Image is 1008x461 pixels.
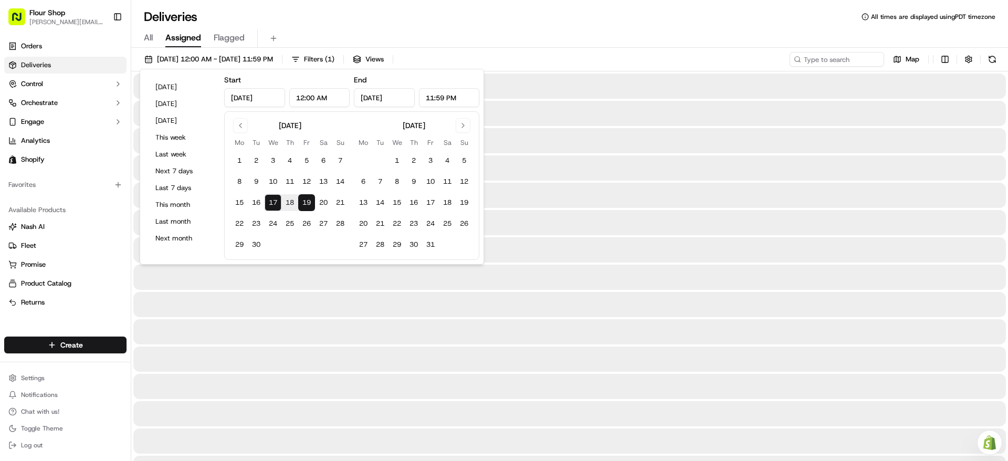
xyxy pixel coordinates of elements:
[4,176,127,193] div: Favorites
[332,173,349,190] button: 14
[224,88,285,107] input: Date
[456,137,472,148] th: Sunday
[281,194,298,211] button: 18
[372,194,388,211] button: 14
[144,32,153,44] span: All
[21,60,51,70] span: Deliveries
[140,52,278,67] button: [DATE] 12:00 AM - [DATE] 11:59 PM
[388,152,405,169] button: 1
[8,222,122,232] a: Nash AI
[405,152,422,169] button: 2
[422,173,439,190] button: 10
[151,231,214,246] button: Next month
[456,173,472,190] button: 12
[422,152,439,169] button: 3
[10,137,70,145] div: Past conversations
[33,163,77,171] span: Regen Pajulas
[985,52,1000,67] button: Refresh
[279,120,301,131] div: [DATE]
[265,194,281,211] button: 17
[248,137,265,148] th: Tuesday
[85,163,106,171] span: [DATE]
[10,236,19,244] div: 📗
[21,260,46,269] span: Promise
[422,215,439,232] button: 24
[281,215,298,232] button: 25
[147,191,169,200] span: [DATE]
[419,88,480,107] input: Time
[4,337,127,353] button: Create
[281,137,298,148] th: Thursday
[422,194,439,211] button: 17
[4,275,127,292] button: Product Catalog
[4,57,127,74] a: Deliveries
[304,55,334,64] span: Filters
[372,236,388,253] button: 28
[21,391,58,399] span: Notifications
[74,260,127,268] a: Powered byPylon
[4,371,127,385] button: Settings
[439,194,456,211] button: 18
[422,137,439,148] th: Friday
[281,152,298,169] button: 4
[4,76,127,92] button: Control
[233,118,248,133] button: Go to previous month
[4,151,127,168] a: Shopify
[355,194,372,211] button: 13
[790,52,884,67] input: Type to search
[348,52,388,67] button: Views
[6,230,85,249] a: 📗Knowledge Base
[10,100,29,119] img: 1736555255976-a54dd68f-1ca7-489b-9aae-adbdc363a1c4
[248,236,265,253] button: 30
[332,152,349,169] button: 7
[403,120,425,131] div: [DATE]
[151,147,214,162] button: Last week
[224,75,241,85] label: Start
[231,173,248,190] button: 8
[8,241,122,250] a: Fleet
[315,152,332,169] button: 6
[4,237,127,254] button: Fleet
[22,100,41,119] img: 1738778727109-b901c2ba-d612-49f7-a14d-d897ce62d23f
[4,113,127,130] button: Engage
[4,387,127,402] button: Notifications
[10,11,31,32] img: Nash
[871,13,995,21] span: All times are displayed using PDT timezone
[265,215,281,232] button: 24
[21,98,58,108] span: Orchestrate
[4,404,127,419] button: Chat with us!
[163,134,191,147] button: See all
[439,152,456,169] button: 4
[157,55,273,64] span: [DATE] 12:00 AM - [DATE] 11:59 PM
[214,32,245,44] span: Flagged
[248,194,265,211] button: 16
[315,173,332,190] button: 13
[332,194,349,211] button: 21
[4,132,127,149] a: Analytics
[10,42,191,59] p: Welcome 👋
[178,103,191,116] button: Start new chat
[231,236,248,253] button: 29
[388,215,405,232] button: 22
[4,294,127,311] button: Returns
[231,152,248,169] button: 1
[281,173,298,190] button: 11
[4,4,109,29] button: Flour Shop[PERSON_NAME][EMAIL_ADDRESS][DOMAIN_NAME]
[4,38,127,55] a: Orders
[8,155,17,164] img: Shopify logo
[456,194,472,211] button: 19
[10,153,27,170] img: Regen Pajulas
[21,155,45,164] span: Shopify
[21,407,59,416] span: Chat with us!
[354,88,415,107] input: Date
[456,118,470,133] button: Go to next month
[151,130,214,145] button: This week
[231,194,248,211] button: 15
[21,41,42,51] span: Orders
[298,152,315,169] button: 5
[388,236,405,253] button: 29
[47,111,144,119] div: We're available if you need us!
[265,152,281,169] button: 3
[27,68,189,79] input: Got a question? Start typing here...
[29,7,65,18] span: Flour Shop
